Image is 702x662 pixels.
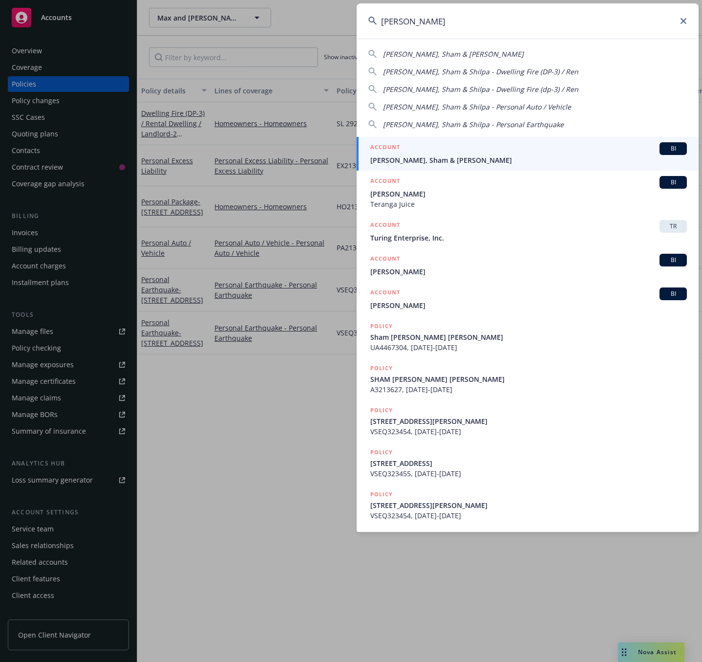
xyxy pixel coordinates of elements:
a: POLICY[STREET_ADDRESS][PERSON_NAME]VSEQ323454, [DATE]-[DATE] [357,484,699,526]
span: BI [663,144,683,153]
span: A3213627, [DATE]-[DATE] [370,384,687,395]
span: Turing Enterprise, Inc. [370,233,687,243]
input: Search... [357,3,699,39]
span: [STREET_ADDRESS][PERSON_NAME] [370,500,687,510]
span: [PERSON_NAME], Sham & Shilpa - Dwelling Fire (DP-3) / Ren [383,67,578,76]
h5: ACCOUNT [370,142,400,154]
span: [PERSON_NAME] [370,300,687,310]
a: ACCOUNTBI[PERSON_NAME] [357,248,699,282]
span: [STREET_ADDRESS][PERSON_NAME] [370,416,687,426]
a: ACCOUNTTRTuring Enterprise, Inc. [357,215,699,248]
span: BI [663,289,683,298]
span: [PERSON_NAME] [370,266,687,277]
a: ACCOUNTBI[PERSON_NAME]Teranga Juice [357,171,699,215]
span: Teranga Juice [370,199,687,209]
a: POLICYSham [PERSON_NAME] [PERSON_NAME]UA4467304, [DATE]-[DATE] [357,316,699,358]
span: [PERSON_NAME], Sham & Shilpa - Dwelling Fire (dp-3) / Ren [383,85,578,94]
span: VSEQ323454, [DATE]-[DATE] [370,426,687,437]
a: POLICYSHAM [PERSON_NAME] [PERSON_NAME]A3213627, [DATE]-[DATE] [357,358,699,400]
h5: POLICY [370,321,393,331]
span: BI [663,178,683,187]
span: VSEQ323455, [DATE]-[DATE] [370,468,687,479]
h5: ACCOUNT [370,176,400,188]
span: [PERSON_NAME], Sham & Shilpa - Personal Earthquake [383,120,564,129]
span: VSEQ323454, [DATE]-[DATE] [370,510,687,521]
span: BI [663,256,683,265]
span: [PERSON_NAME], Sham & [PERSON_NAME] [370,155,687,165]
span: [PERSON_NAME], Sham & [PERSON_NAME] [383,49,524,59]
span: SHAM [PERSON_NAME] [PERSON_NAME] [370,374,687,384]
h5: POLICY [370,489,393,499]
a: POLICY[STREET_ADDRESS]VSEQ323455, [DATE]-[DATE] [357,442,699,484]
h5: ACCOUNT [370,287,400,299]
h5: POLICY [370,447,393,457]
span: [PERSON_NAME] [370,189,687,199]
h5: ACCOUNT [370,254,400,265]
h5: ACCOUNT [370,220,400,232]
a: POLICY[STREET_ADDRESS][PERSON_NAME]VSEQ323454, [DATE]-[DATE] [357,400,699,442]
span: [PERSON_NAME], Sham & Shilpa - Personal Auto / Vehicle [383,102,571,111]
a: ACCOUNTBI[PERSON_NAME], Sham & [PERSON_NAME] [357,137,699,171]
span: Sham [PERSON_NAME] [PERSON_NAME] [370,332,687,342]
a: ACCOUNTBI[PERSON_NAME] [357,282,699,316]
h5: POLICY [370,405,393,415]
span: [STREET_ADDRESS] [370,458,687,468]
span: TR [663,222,683,231]
span: UA4467304, [DATE]-[DATE] [370,342,687,353]
h5: POLICY [370,363,393,373]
